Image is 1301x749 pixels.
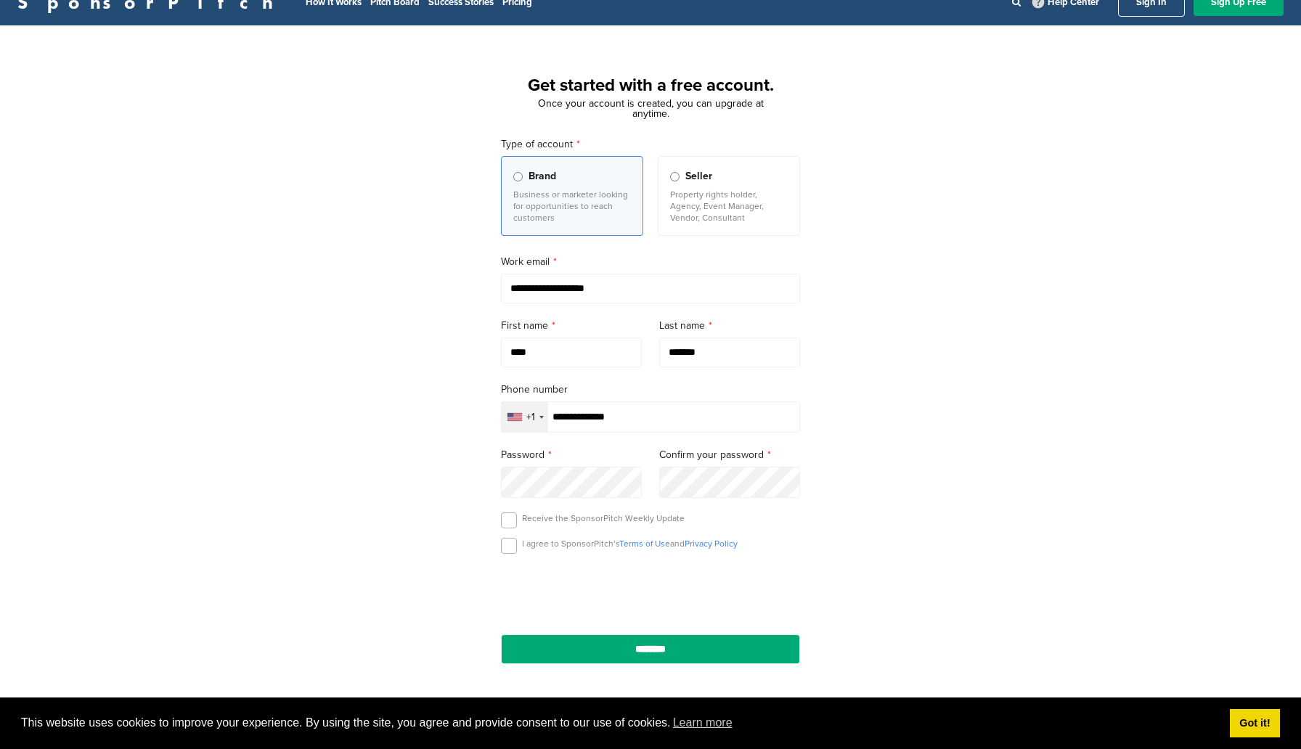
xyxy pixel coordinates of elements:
p: I agree to SponsorPitch’s and [522,538,738,549]
label: Type of account [501,136,800,152]
div: +1 [526,412,535,422]
span: Seller [685,168,712,184]
label: Last name [659,318,800,334]
a: Privacy Policy [685,539,738,549]
a: learn more about cookies [671,712,735,734]
label: First name [501,318,642,334]
a: dismiss cookie message [1230,709,1280,738]
p: Business or marketer looking for opportunities to reach customers [513,189,631,224]
span: Brand [529,168,556,184]
a: Terms of Use [619,539,670,549]
input: Seller Property rights holder, Agency, Event Manager, Vendor, Consultant [670,172,680,181]
p: Property rights holder, Agency, Event Manager, Vendor, Consultant [670,189,788,224]
p: Receive the SponsorPitch Weekly Update [522,512,685,524]
div: Selected country [502,402,548,432]
span: This website uses cookies to improve your experience. By using the site, you agree and provide co... [21,712,1218,734]
h1: Get started with a free account. [484,73,817,99]
span: Once your account is created, you can upgrade at anytime. [538,97,764,120]
iframe: reCAPTCHA [568,570,733,613]
input: Brand Business or marketer looking for opportunities to reach customers [513,172,523,181]
label: Password [501,447,642,463]
label: Work email [501,254,800,270]
label: Confirm your password [659,447,800,463]
label: Phone number [501,382,800,398]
